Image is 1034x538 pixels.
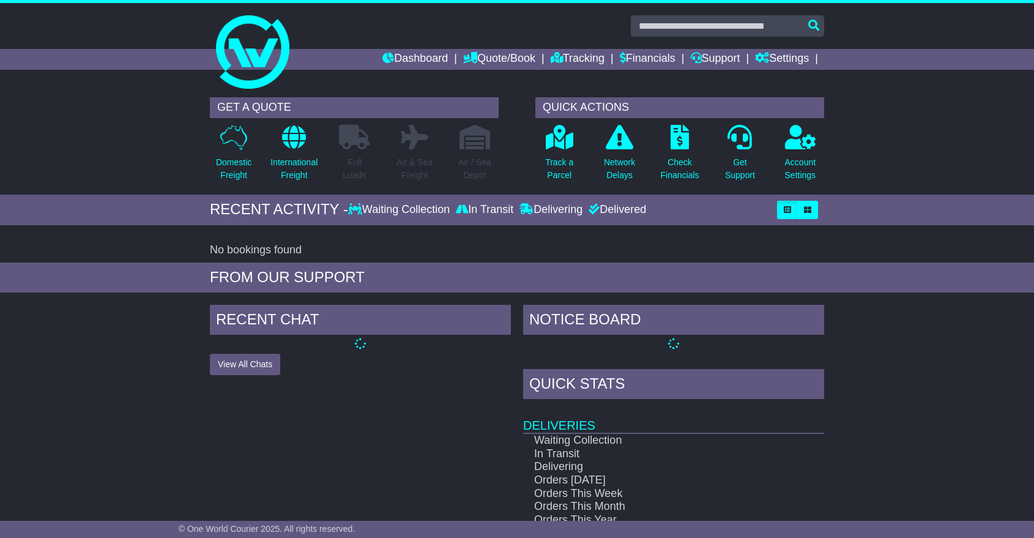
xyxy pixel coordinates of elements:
[691,49,740,70] a: Support
[724,124,756,189] a: GetSupport
[523,369,824,402] div: Quick Stats
[210,201,348,219] div: RECENT ACTIVITY -
[210,305,511,338] div: RECENT CHAT
[210,244,824,257] div: No bookings found
[523,460,781,474] td: Delivering
[339,156,370,182] p: Full Loads
[348,203,453,217] div: Waiting Collection
[660,124,700,189] a: CheckFinancials
[523,500,781,514] td: Orders This Month
[523,474,781,487] td: Orders [DATE]
[755,49,809,70] a: Settings
[516,203,586,217] div: Delivering
[523,305,824,338] div: NOTICE BOARD
[535,97,824,118] div: QUICK ACTIONS
[179,524,355,534] span: © One World Courier 2025. All rights reserved.
[545,124,574,189] a: Track aParcel
[270,156,318,182] p: International Freight
[210,269,824,286] div: FROM OUR SUPPORT
[215,124,252,189] a: DomesticFreight
[661,156,699,182] p: Check Financials
[396,156,433,182] p: Air & Sea Freight
[620,49,675,70] a: Financials
[551,49,604,70] a: Tracking
[523,447,781,461] td: In Transit
[523,402,824,433] td: Deliveries
[523,487,781,501] td: Orders This Week
[604,156,635,182] p: Network Delays
[785,156,816,182] p: Account Settings
[725,156,755,182] p: Get Support
[545,156,573,182] p: Track a Parcel
[453,203,516,217] div: In Transit
[458,156,491,182] p: Air / Sea Depot
[523,514,781,527] td: Orders This Year
[523,433,781,447] td: Waiting Collection
[210,354,280,375] button: View All Chats
[382,49,448,70] a: Dashboard
[270,124,318,189] a: InternationalFreight
[784,124,817,189] a: AccountSettings
[603,124,636,189] a: NetworkDelays
[586,203,646,217] div: Delivered
[463,49,535,70] a: Quote/Book
[210,97,499,118] div: GET A QUOTE
[216,156,251,182] p: Domestic Freight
